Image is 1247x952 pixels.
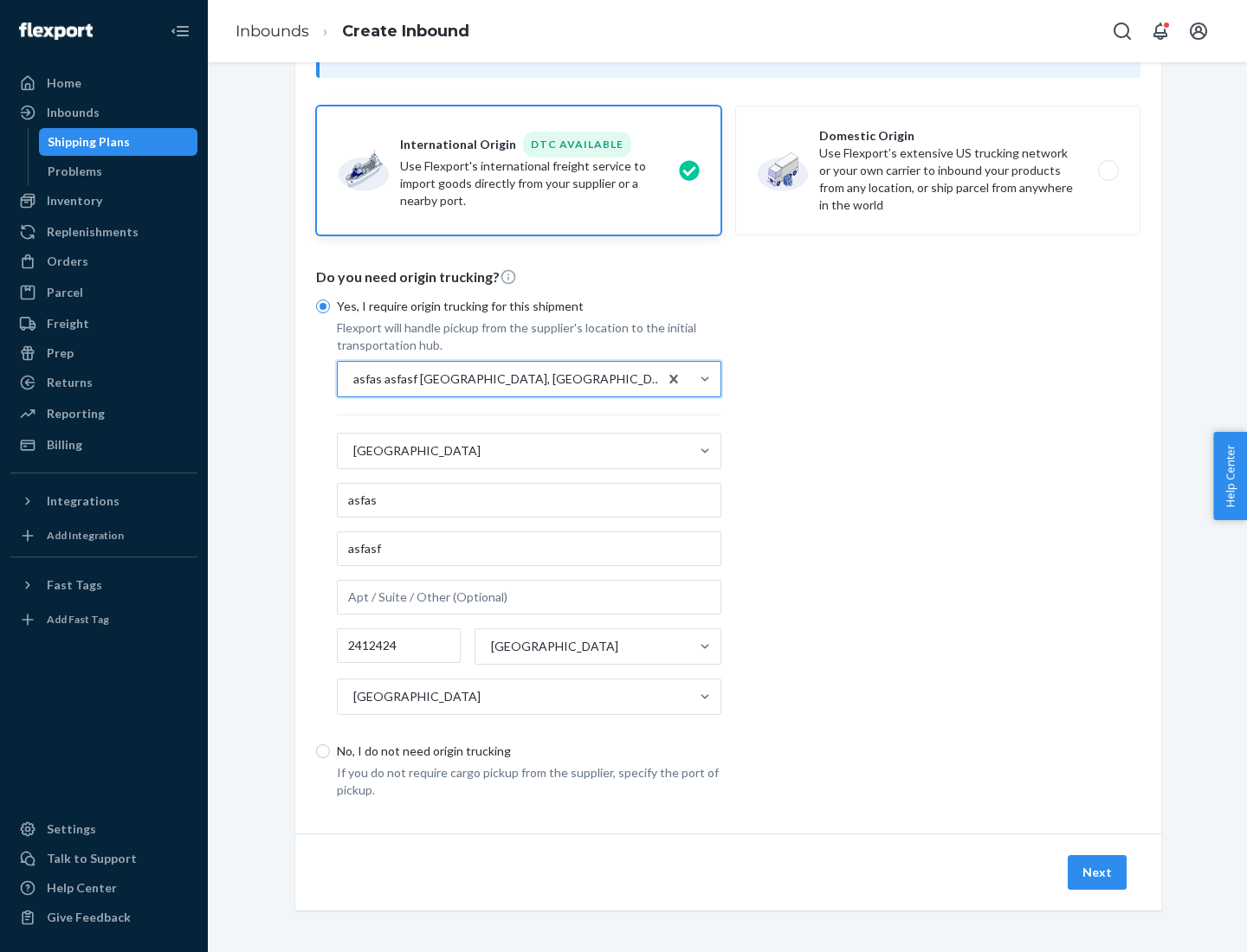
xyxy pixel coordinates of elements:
a: Inventory [10,187,197,215]
a: Prep [10,339,197,367]
div: Integrations [47,492,120,510]
button: Help Center [1213,432,1247,520]
div: [GEOGRAPHIC_DATA] [353,442,481,460]
p: Yes, I require origin trucking for this shipment [337,298,721,315]
div: Returns [47,374,93,391]
a: Settings [10,815,197,843]
p: No, I do not need origin trucking [337,743,721,760]
ol: breadcrumbs [222,6,483,57]
div: Replenishments [47,223,139,241]
a: Help Center [10,874,197,902]
div: Parcel [47,284,83,301]
a: Orders [10,248,197,275]
div: Freight [47,315,89,332]
a: Home [10,69,197,97]
a: Create Inbound [342,22,469,41]
div: asfas asfasf [GEOGRAPHIC_DATA], [GEOGRAPHIC_DATA] 2412424 [353,370,667,388]
p: Do you need origin trucking? [316,267,1140,287]
input: Address [337,531,721,566]
a: Billing [10,431,197,459]
a: Add Fast Tag [10,606,197,634]
div: Inbounds [47,104,100,121]
div: Help Center [47,879,117,897]
a: Problems [39,158,198,185]
div: Problems [48,163,102,180]
button: Open Search Box [1105,14,1140,48]
button: Fast Tags [10,571,197,599]
input: No, I do not need origin trucking [316,744,330,758]
a: Add Integration [10,522,197,550]
a: Parcel [10,279,197,306]
div: Home [47,74,81,92]
div: [GEOGRAPHIC_DATA] [491,638,618,655]
div: Billing [47,436,82,453]
img: Flexport logo [19,23,93,40]
div: Add Fast Tag [47,612,109,627]
input: Yes, I require origin trucking for this shipment [316,299,330,313]
input: Postal Code [337,628,461,663]
a: Reporting [10,400,197,428]
div: [GEOGRAPHIC_DATA] [353,688,481,705]
input: [GEOGRAPHIC_DATA] [352,688,353,705]
p: If you do not require cargo pickup from the supplier, specify the port of pickup. [337,764,721,799]
div: Prep [47,344,74,362]
input: Facility Name [337,483,721,518]
div: Inventory [47,192,102,209]
div: Fast Tags [47,576,102,594]
input: [GEOGRAPHIC_DATA] [489,638,491,655]
button: Close Navigation [163,14,197,48]
button: Integrations [10,487,197,515]
span: Inbounding with your own carrier? [368,48,750,62]
a: Shipping Plans [39,128,198,156]
div: Talk to Support [47,850,137,867]
div: Give Feedback [47,909,131,926]
div: Reporting [47,405,105,422]
a: Inbounds [236,22,309,41]
button: Give Feedback [10,904,197,931]
a: Talk to Support [10,845,197,872]
a: Freight [10,310,197,338]
div: Settings [47,820,96,838]
div: Shipping Plans [48,133,130,151]
button: Next [1068,855,1127,890]
button: Open account menu [1181,14,1216,48]
input: Apt / Suite / Other (Optional) [337,580,721,614]
a: Returns [10,369,197,396]
div: Add Integration [47,528,124,543]
button: Open notifications [1143,14,1178,48]
div: Orders [47,253,88,270]
input: [GEOGRAPHIC_DATA] [352,442,353,460]
p: Flexport will handle pickup from the supplier's location to the initial transportation hub. [337,319,721,354]
a: Replenishments [10,218,197,246]
a: Inbounds [10,99,197,126]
